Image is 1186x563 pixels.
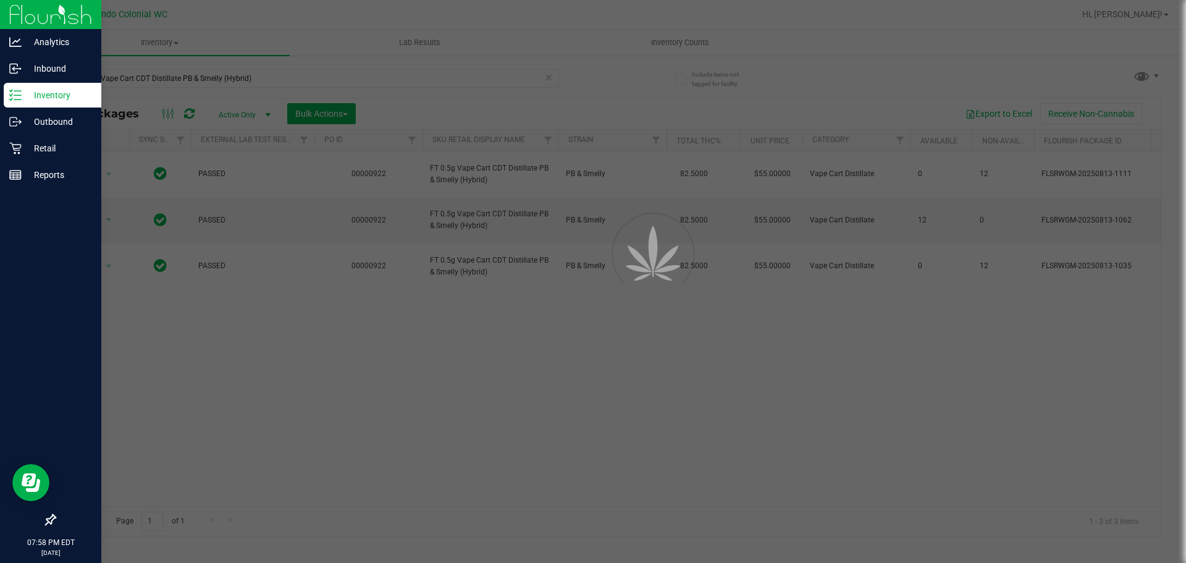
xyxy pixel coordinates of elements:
[9,169,22,181] inline-svg: Reports
[22,88,96,103] p: Inventory
[22,167,96,182] p: Reports
[22,61,96,76] p: Inbound
[9,62,22,75] inline-svg: Inbound
[9,142,22,155] inline-svg: Retail
[12,464,49,501] iframe: Resource center
[6,537,96,548] p: 07:58 PM EDT
[22,141,96,156] p: Retail
[9,116,22,128] inline-svg: Outbound
[6,548,96,557] p: [DATE]
[22,35,96,49] p: Analytics
[9,89,22,101] inline-svg: Inventory
[9,36,22,48] inline-svg: Analytics
[22,114,96,129] p: Outbound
